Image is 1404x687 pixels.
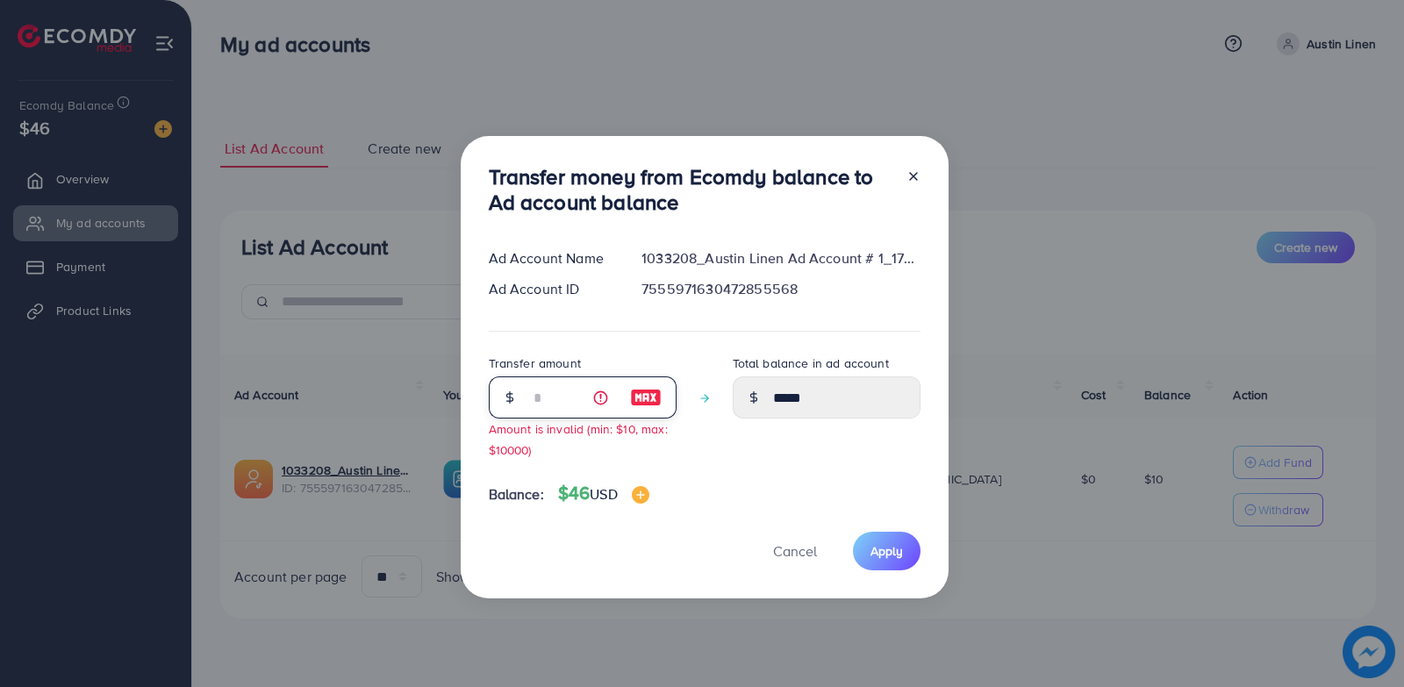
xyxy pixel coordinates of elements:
[489,420,668,457] small: Amount is invalid (min: $10, max: $10000)
[489,354,581,372] label: Transfer amount
[733,354,889,372] label: Total balance in ad account
[853,532,920,569] button: Apply
[475,279,628,299] div: Ad Account ID
[475,248,628,268] div: Ad Account Name
[590,484,617,504] span: USD
[489,164,892,215] h3: Transfer money from Ecomdy balance to Ad account balance
[870,542,903,560] span: Apply
[773,541,817,561] span: Cancel
[751,532,839,569] button: Cancel
[630,387,662,408] img: image
[627,248,934,268] div: 1033208_Austin Linen Ad Account # 1_1759261785729
[558,483,649,505] h4: $46
[489,484,544,505] span: Balance:
[627,279,934,299] div: 7555971630472855568
[632,486,649,504] img: image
